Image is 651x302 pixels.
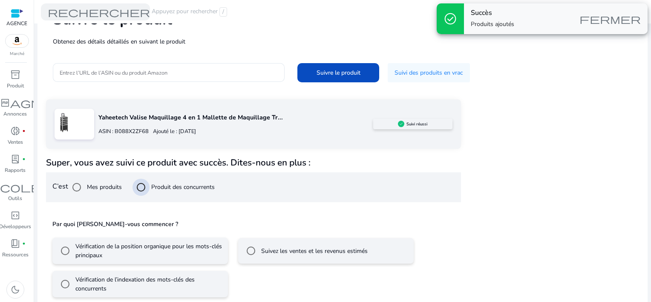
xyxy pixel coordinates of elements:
label: Vérification de la position organique pour les mots-clés principaux [74,242,224,260]
span: Suivre le produit [317,68,360,77]
p: Marché [10,51,24,57]
p: Annonces [3,110,27,118]
p: Outils [8,195,22,202]
label: Suivez les ventes et les revenus estimés [259,247,368,256]
h5: Suivi réussi [406,122,427,127]
font: Appuyez pour rechercher [152,7,218,17]
span: / [219,7,227,17]
span: Suivi des produits en vrac [395,68,463,77]
span: inventory_2 [10,70,20,80]
label: Produit des concurrents [150,183,215,192]
h1: Suivre le produit [53,10,172,29]
h4: Succès [471,9,514,17]
span: lab_profile [10,154,20,164]
span: dark_mode [10,285,20,295]
img: sellerapp_active [398,121,404,127]
h4: Super, vous avez suivi ce produit avec succès. Dites-nous en plus : [46,157,461,168]
button: Suivre le produit [297,63,379,82]
span: book_4 [10,238,20,249]
span: fiber_manual_record [22,129,26,133]
p: Ressources [2,251,29,258]
p: Yaheetech Valise Maquillage 4 en 1 Mallette de Maquillage Tr... [98,113,373,122]
font: Produits ajoutés [471,20,514,28]
label: Vérification de l’indexation des mots-clés des concurrents [74,275,224,293]
span: code_blocks [10,210,20,221]
p: AGENCE [6,20,27,27]
label: Mes produits [85,183,122,192]
p: ASIN : B088X2ZF68 [98,128,149,136]
p: Ajouté le : [DATE] [149,128,196,136]
h5: Par quoi [PERSON_NAME]-vous commencer ? [52,220,455,229]
span: check_circle [444,12,457,26]
span: donut_small [10,126,20,136]
span: fermer [579,14,641,24]
span: rechercher [48,7,150,17]
span: fiber_manual_record [22,242,26,245]
span: fiber_manual_record [22,157,26,161]
p: Rapports [5,166,26,174]
img: amazon.svg [6,35,29,47]
p: Produit [7,82,24,90]
button: Suivi des produits en vrac [388,63,470,82]
font: C’est [52,182,68,191]
p: Obtenez des détails détaillés en suivant le produit [53,37,632,46]
img: 51MrHySMWeL.jpg [55,113,74,132]
p: Ventes [8,138,23,146]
